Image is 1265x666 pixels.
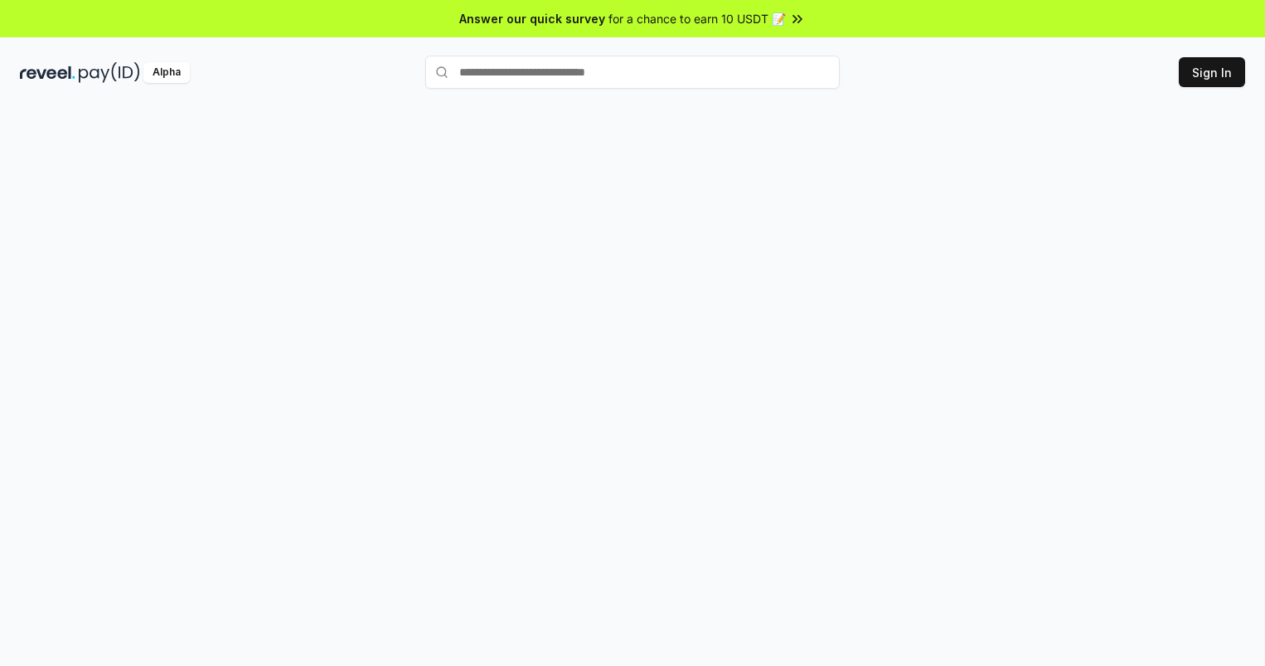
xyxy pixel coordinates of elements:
div: Alpha [143,62,190,83]
img: reveel_dark [20,62,75,83]
span: for a chance to earn 10 USDT 📝 [608,10,786,27]
button: Sign In [1179,57,1245,87]
span: Answer our quick survey [459,10,605,27]
img: pay_id [79,62,140,83]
